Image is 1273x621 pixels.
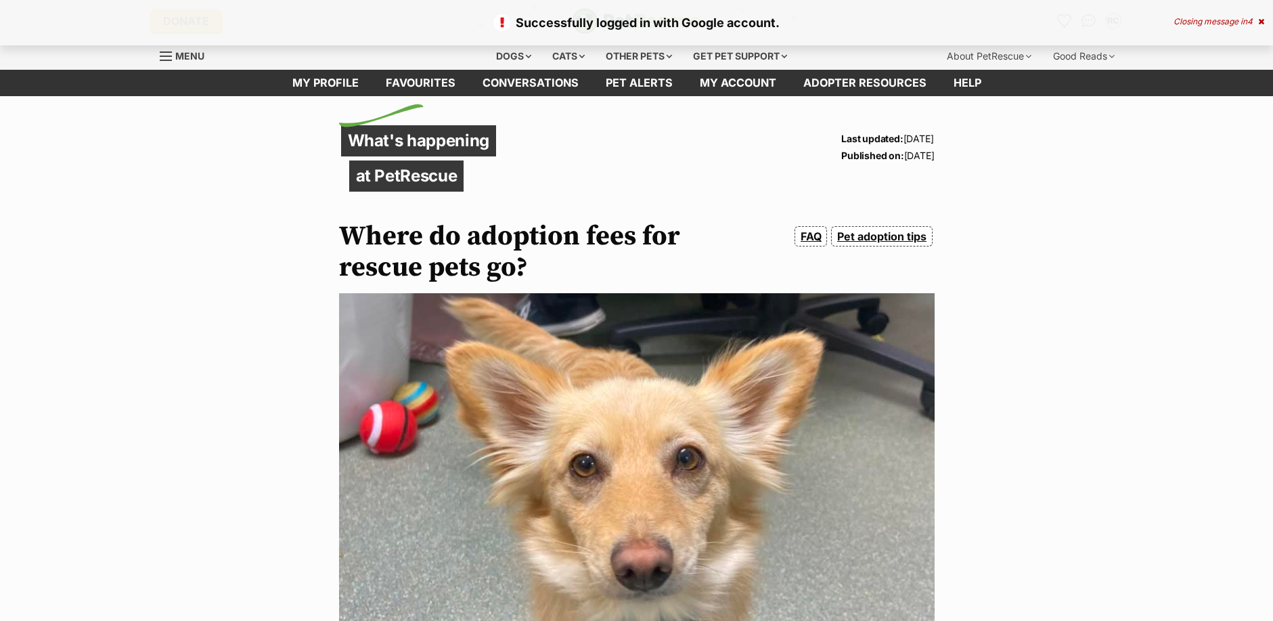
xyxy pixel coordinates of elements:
div: Cats [543,43,594,70]
a: FAQ [795,226,827,247]
a: My account [686,70,790,96]
div: Other pets [596,43,682,70]
a: Adopter resources [790,70,940,96]
p: at PetRescue [349,160,464,192]
div: Dogs [487,43,541,70]
p: What's happening [341,125,497,156]
a: My profile [279,70,372,96]
span: Menu [175,50,204,62]
a: Pet adoption tips [831,226,932,247]
div: About PetRescue [937,43,1041,70]
strong: Last updated: [841,133,903,144]
p: [DATE] [841,147,934,164]
img: decorative flick [339,104,424,127]
a: conversations [469,70,592,96]
h1: Where do adoption fees for rescue pets go? [339,221,726,283]
a: Help [940,70,995,96]
div: Good Reads [1044,43,1124,70]
a: Pet alerts [592,70,686,96]
div: Get pet support [684,43,797,70]
strong: Published on: [841,150,903,161]
a: Favourites [372,70,469,96]
a: Menu [160,43,214,67]
p: [DATE] [841,130,934,147]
